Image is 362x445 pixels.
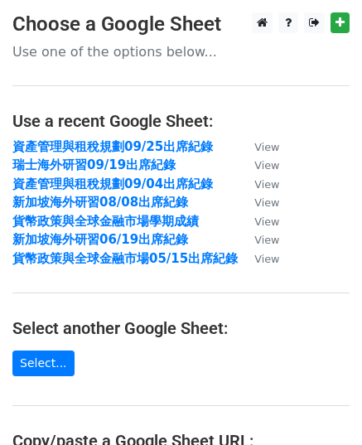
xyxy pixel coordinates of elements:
a: 瑞士海外研習09/19出席紀錄 [12,157,176,172]
small: View [254,234,279,246]
a: 資產管理與租稅規劃09/04出席紀錄 [12,177,213,191]
h4: Select another Google Sheet: [12,318,350,338]
a: View [238,214,279,229]
iframe: Chat Widget [279,365,362,445]
h4: Use a recent Google Sheet: [12,111,350,131]
a: 貨幣政策與全球金融市場學期成績 [12,214,199,229]
a: 資產管理與租稅規劃09/25出席紀錄 [12,139,213,154]
a: View [238,157,279,172]
a: View [238,232,279,247]
small: View [254,159,279,172]
a: View [238,195,279,210]
a: 貨幣政策與全球金融市場05/15出席紀錄 [12,251,238,266]
p: Use one of the options below... [12,43,350,60]
a: View [238,177,279,191]
h3: Choose a Google Sheet [12,12,350,36]
small: View [254,141,279,153]
small: View [254,178,279,191]
small: View [254,196,279,209]
a: 新加坡海外研習08/08出席紀錄 [12,195,188,210]
small: View [254,253,279,265]
a: View [238,251,279,266]
a: 新加坡海外研習06/19出席紀錄 [12,232,188,247]
small: View [254,215,279,228]
a: View [238,139,279,154]
a: Select... [12,351,75,376]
